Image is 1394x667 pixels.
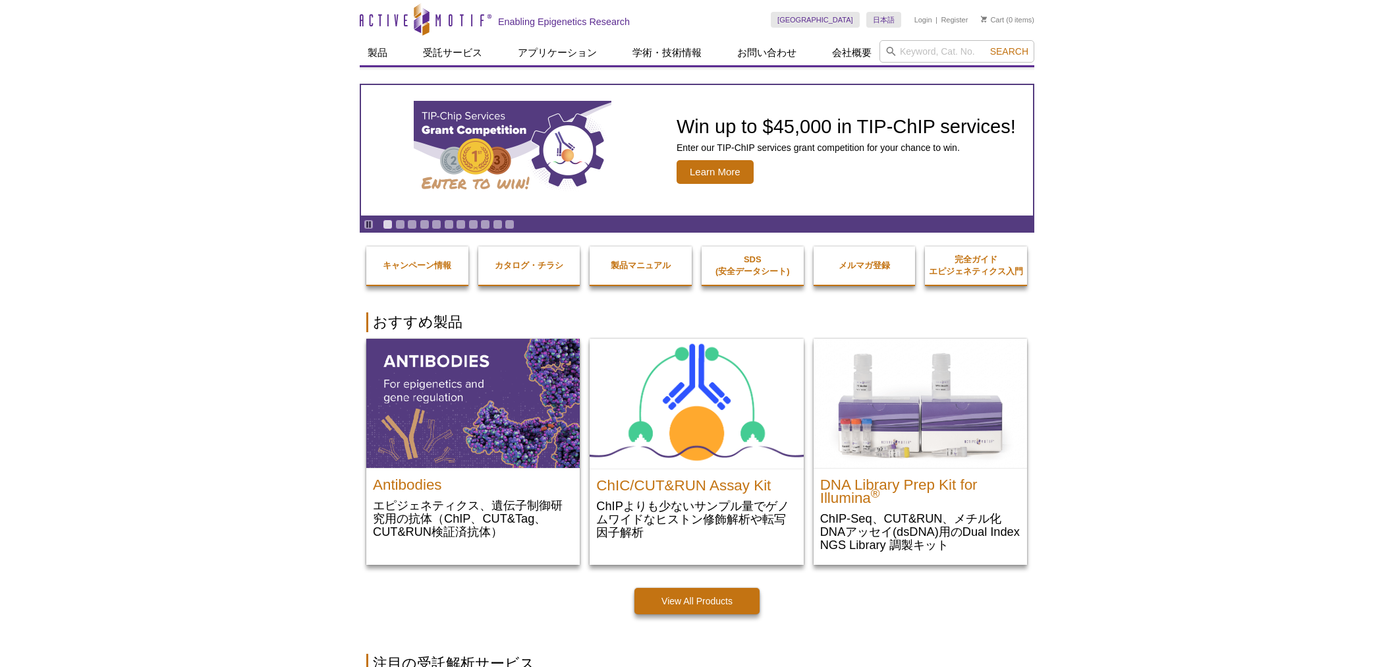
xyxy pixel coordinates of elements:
[981,12,1034,28] li: (0 items)
[935,12,937,28] li: |
[929,254,1023,276] strong: 完全ガイド エピジェネティクス入門
[814,246,916,285] a: メルマガ登録
[729,40,804,65] a: お問い合わせ
[420,219,430,229] a: Go to slide 4
[373,498,573,538] p: エピジェネティクス、遺伝子制御研究用の抗体（ChIP、CUT&Tag、CUT&RUN検証済抗体）
[820,511,1020,552] p: ChIP-Seq、CUT&RUN、メチル化DNAアッセイ(dsDNA)用のDual Index NGS Library 調製キット
[814,339,1027,468] img: DNA Library Prep Kit for Illumina
[702,241,804,291] a: SDS(安全データシート)
[498,16,630,28] h2: Enabling Epigenetics Research
[914,15,932,24] a: Login
[677,160,754,184] span: Learn More
[468,219,478,229] a: Go to slide 8
[866,12,901,28] a: 日本語
[771,12,860,28] a: [GEOGRAPHIC_DATA]
[590,339,803,469] img: ChIC/CUT&RUN Assay Kit
[373,472,573,492] h2: Antibodies
[715,254,790,276] strong: SDS (安全データシート)
[361,85,1033,216] a: TIP-ChIP Services Grant Competition Win up to $45,000 in TIP-ChIP services! Enter our TIP-ChIP se...
[383,260,451,270] strong: キャンペーン情報
[990,46,1028,57] span: Search
[360,40,395,65] a: 製品
[480,219,490,229] a: Go to slide 9
[981,16,987,22] img: Your Cart
[879,40,1034,63] input: Keyword, Cat. No.
[432,219,441,229] a: Go to slide 5
[366,246,468,285] a: キャンペーン情報
[839,260,890,270] strong: メルマガ登録
[941,15,968,24] a: Register
[596,499,796,539] p: ChIPよりも少ないサンプル量でゲノムワイドなヒストン修飾解析や転写因子解析
[493,219,503,229] a: Go to slide 10
[366,312,1028,332] h2: おすすめ製品
[871,486,880,500] sup: ®
[415,40,490,65] a: 受託サービス
[986,45,1032,57] button: Search
[505,219,515,229] a: Go to slide 11
[364,219,374,229] a: Toggle autoplay
[383,219,393,229] a: Go to slide 1
[824,40,879,65] a: 会社概要
[981,15,1004,24] a: Cart
[611,260,671,270] strong: 製品マニュアル
[478,246,580,285] a: カタログ・チラシ
[634,588,760,614] a: View All Products
[677,117,1016,136] h2: Win up to $45,000 in TIP-ChIP services!
[366,339,580,468] img: All Antibodies
[510,40,605,65] a: アプリケーション
[414,101,611,200] img: TIP-ChIP Services Grant Competition
[495,260,563,270] strong: カタログ・チラシ
[925,241,1027,291] a: 完全ガイドエピジェネティクス入門
[590,246,692,285] a: 製品マニュアル
[625,40,710,65] a: 学術・技術情報
[814,339,1027,565] a: DNA Library Prep Kit for Illumina DNA Library Prep Kit for Illumina® ChIP-Seq、CUT&RUN、メチル化DNAアッセイ...
[820,472,1020,505] h2: DNA Library Prep Kit for Illumina
[366,339,580,552] a: All Antibodies Antibodies エピジェネティクス、遺伝子制御研究用の抗体（ChIP、CUT&Tag、CUT&RUN検証済抗体）
[590,339,803,552] a: ChIC/CUT&RUN Assay Kit ChIC/CUT&RUN Assay Kit ChIPよりも少ないサンプル量でゲノムワイドなヒストン修飾解析や転写因子解析
[456,219,466,229] a: Go to slide 7
[444,219,454,229] a: Go to slide 6
[361,85,1033,216] article: TIP-ChIP Services Grant Competition
[407,219,417,229] a: Go to slide 3
[596,473,796,492] h2: ChIC/CUT&RUN Assay Kit
[395,219,405,229] a: Go to slide 2
[677,142,1016,154] p: Enter our TIP-ChIP services grant competition for your chance to win.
